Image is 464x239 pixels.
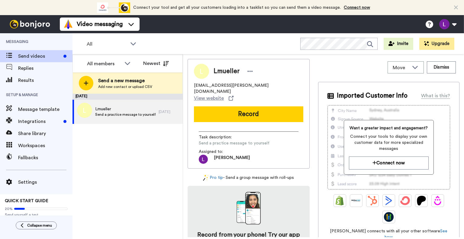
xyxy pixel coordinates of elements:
[72,94,183,100] div: [DATE]
[349,157,429,170] button: Connect now
[393,64,409,71] span: Move
[5,199,48,203] span: QUICK START GUIDE
[18,130,72,137] span: Share library
[384,212,394,222] img: GoHighLevel
[97,2,130,13] div: animation
[18,65,72,72] span: Replies
[18,53,61,60] span: Send videos
[18,118,61,125] span: Integrations
[95,112,156,117] span: Send a practice message to yourself
[335,196,345,205] img: Shopify
[417,196,426,205] img: Patreon
[133,5,341,10] span: Connect your tool and get all your customers loading into a tasklist so you can send them a video...
[384,196,394,205] img: ActiveCampaign
[427,61,456,73] button: Dismiss
[7,20,53,28] img: bj-logo-header-white.svg
[194,106,303,122] button: Record
[139,57,173,69] button: Newest
[214,67,240,76] span: Lmueller
[433,196,443,205] img: Drip
[63,19,73,29] img: vm-color.svg
[18,179,72,186] span: Settings
[337,91,408,100] span: Imported Customer Info
[194,82,303,95] span: [EMAIL_ADDRESS][PERSON_NAME][DOMAIN_NAME]
[159,109,180,114] div: [DATE]
[400,196,410,205] img: ConvertKit
[203,175,208,181] img: magic-wand.svg
[349,134,429,152] span: Connect your tools to display your own customer data for more specialized messages
[98,77,152,84] span: Send a new message
[18,106,72,113] span: Message template
[77,20,123,28] span: Video messaging
[27,223,52,228] span: Collapse menu
[421,92,450,99] div: What is this?
[18,142,72,149] span: Workspaces
[188,175,310,181] div: - Send a group message with roll-ups
[98,84,152,89] span: Add new contact or upload CSV
[237,192,261,224] img: download
[349,125,429,131] span: Want a greater impact and engagement?
[18,154,72,161] span: Fallbacks
[87,60,121,67] div: All members
[194,64,209,79] img: Image of Lmueller
[384,38,413,50] button: Invite
[18,77,72,84] span: Results
[5,212,68,217] span: Send yourself a test
[351,196,361,205] img: Ontraport
[368,196,377,205] img: Hubspot
[95,106,156,112] span: Lmueller
[199,155,208,164] img: ACg8ocIAr9j4bBRL04NN6SR_L5zVZO9tyn7PnI0D4mJTuM4ZqzR9vQ=s96-c
[199,149,241,155] span: Assigned to:
[344,5,370,10] a: Connect now
[203,175,223,181] a: Pro tip
[77,103,92,118] img: l.png
[16,221,57,229] button: Collapse menu
[199,140,269,146] span: Send a practice message to yourself
[87,40,127,48] span: All
[194,95,234,102] a: View website
[194,95,224,102] span: View website
[199,134,241,140] span: Task description :
[419,38,454,50] button: Upgrade
[5,206,13,211] span: 20%
[214,155,250,164] span: [PERSON_NAME]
